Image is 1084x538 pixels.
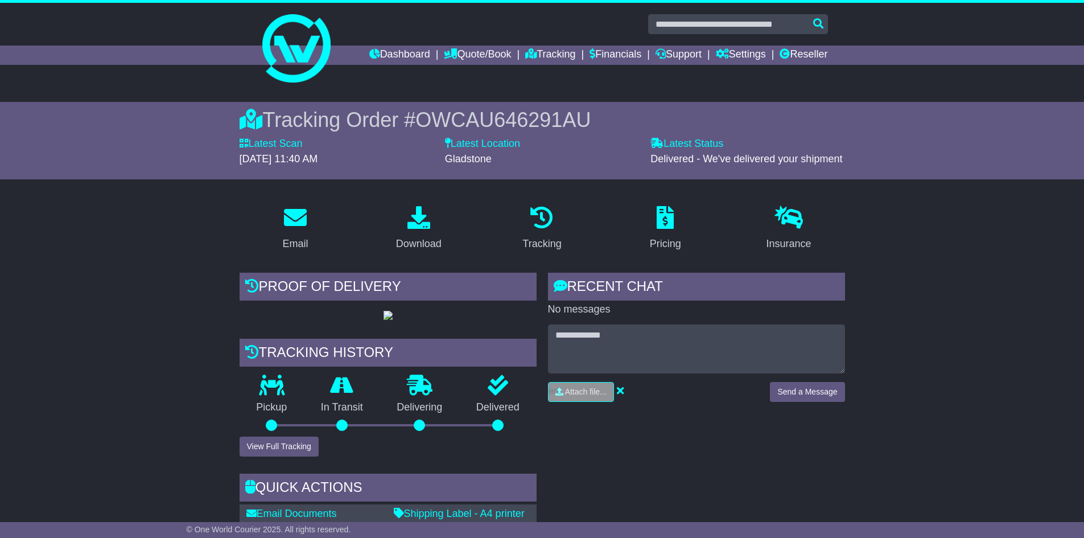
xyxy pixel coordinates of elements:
[444,46,511,65] a: Quote/Book
[780,46,827,65] a: Reseller
[522,236,561,252] div: Tracking
[656,46,702,65] a: Support
[240,108,845,132] div: Tracking Order #
[770,382,844,402] button: Send a Message
[515,202,568,256] a: Tracking
[240,401,304,414] p: Pickup
[650,138,723,150] label: Latest Status
[389,202,449,256] a: Download
[240,273,537,303] div: Proof of Delivery
[525,46,575,65] a: Tracking
[240,138,303,150] label: Latest Scan
[716,46,766,65] a: Settings
[384,311,393,320] img: GetPodImage
[445,153,492,165] span: Gladstone
[590,46,641,65] a: Financials
[275,202,315,256] a: Email
[246,508,337,519] a: Email Documents
[415,108,591,132] span: OWCAU646291AU
[240,437,319,457] button: View Full Tracking
[394,508,525,519] a: Shipping Label - A4 printer
[759,202,819,256] a: Insurance
[380,401,460,414] p: Delivering
[396,236,442,252] div: Download
[766,236,811,252] div: Insurance
[187,525,351,534] span: © One World Courier 2025. All rights reserved.
[548,273,845,303] div: RECENT CHAT
[369,46,430,65] a: Dashboard
[445,138,520,150] label: Latest Location
[642,202,689,256] a: Pricing
[240,153,318,165] span: [DATE] 11:40 AM
[548,303,845,316] p: No messages
[304,401,380,414] p: In Transit
[282,236,308,252] div: Email
[240,339,537,369] div: Tracking history
[240,474,537,504] div: Quick Actions
[650,236,681,252] div: Pricing
[650,153,842,165] span: Delivered - We've delivered your shipment
[459,401,537,414] p: Delivered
